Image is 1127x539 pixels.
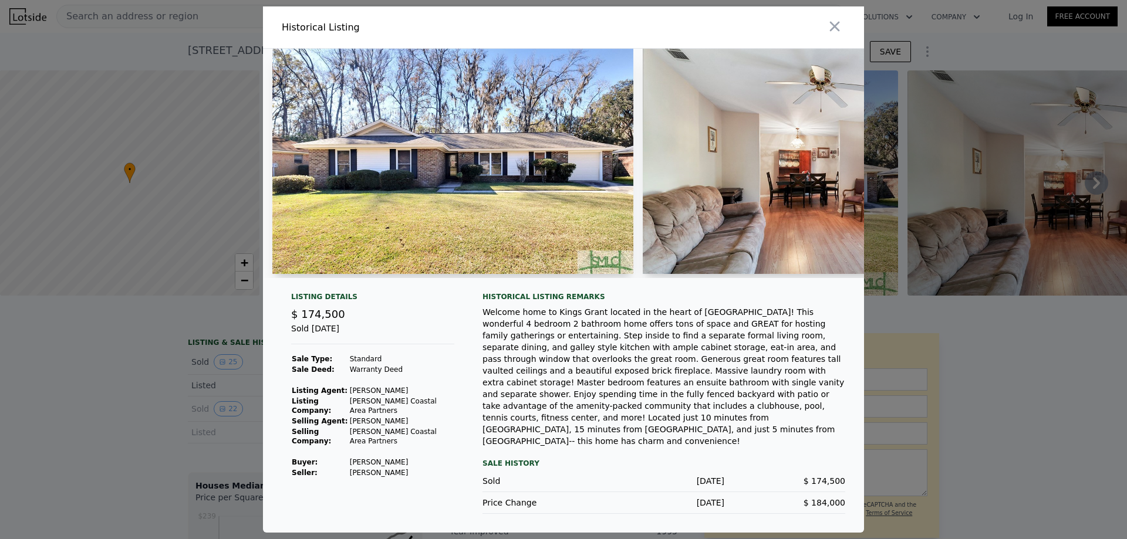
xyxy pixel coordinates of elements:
[292,387,347,395] strong: Listing Agent:
[643,49,1004,274] img: Property Img
[349,426,454,446] td: [PERSON_NAME] Coastal Area Partners
[603,497,724,509] div: [DATE]
[804,476,845,486] span: $ 174,500
[292,458,318,466] strong: Buyer :
[482,475,603,487] div: Sold
[282,21,559,35] div: Historical Listing
[292,469,318,477] strong: Seller :
[349,364,454,375] td: Warranty Deed
[291,292,454,306] div: Listing Details
[482,306,845,447] div: Welcome home to Kings Grant located in the heart of [GEOGRAPHIC_DATA]! This wonderful 4 bedroom 2...
[482,292,845,301] div: Historical Listing remarks
[292,397,331,415] strong: Listing Company:
[349,396,454,416] td: [PERSON_NAME] Coastal Area Partners
[291,323,454,344] div: Sold [DATE]
[603,475,724,487] div: [DATE]
[292,355,332,363] strong: Sale Type:
[482,497,603,509] div: Price Change
[272,49,633,274] img: Property Img
[349,416,454,426] td: [PERSON_NAME]
[292,428,331,445] strong: Selling Company:
[349,354,454,364] td: Standard
[292,365,335,374] strong: Sale Deed:
[291,308,345,320] span: $ 174,500
[349,385,454,396] td: [PERSON_NAME]
[349,457,454,467] td: [PERSON_NAME]
[349,467,454,478] td: [PERSON_NAME]
[292,417,348,425] strong: Selling Agent:
[804,498,845,507] span: $ 184,000
[482,456,845,470] div: Sale History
